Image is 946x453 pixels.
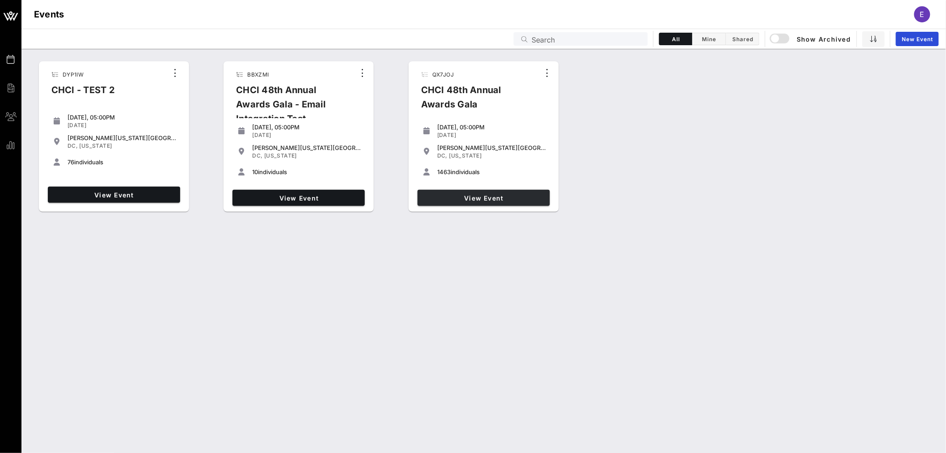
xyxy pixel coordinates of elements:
[437,168,451,175] span: 1463
[437,124,546,131] div: [DATE], 05:00PM
[437,168,546,175] div: individuals
[901,36,933,43] span: New Event
[252,124,361,131] div: [DATE], 05:00PM
[68,114,177,121] div: [DATE], 05:00PM
[63,71,84,78] span: DYP1IW
[68,134,177,141] div: [PERSON_NAME][US_STATE][GEOGRAPHIC_DATA]
[79,142,112,149] span: [US_STATE]
[437,144,546,151] div: [PERSON_NAME][US_STATE][GEOGRAPHIC_DATA]
[771,34,851,44] span: Show Archived
[414,83,540,119] div: CHCI 48th Annual Awards Gala
[264,152,297,159] span: [US_STATE]
[698,36,720,43] span: Mine
[44,83,122,104] div: CHCI - TEST 2
[896,32,939,46] a: New Event
[236,194,361,202] span: View Event
[68,158,177,166] div: individuals
[432,71,454,78] span: QX7JOJ
[437,152,448,159] span: DC,
[68,158,74,166] span: 76
[421,194,546,202] span: View Event
[771,31,851,47] button: Show Archived
[252,168,361,175] div: individuals
[659,33,693,45] button: All
[418,190,550,206] a: View Event
[247,71,269,78] span: BBXZMI
[726,33,760,45] button: Shared
[693,33,726,45] button: Mine
[232,190,365,206] a: View Event
[731,36,754,43] span: Shared
[252,168,258,175] span: 10
[437,132,546,139] div: [DATE]
[229,83,355,133] div: CHCI 48th Annual Awards Gala - Email Integration Test
[68,122,177,129] div: [DATE]
[68,142,78,149] span: DC,
[252,144,361,151] div: [PERSON_NAME][US_STATE][GEOGRAPHIC_DATA]
[449,152,482,159] span: [US_STATE]
[51,191,177,199] span: View Event
[914,6,930,22] div: E
[48,187,180,203] a: View Event
[34,7,64,21] h1: Events
[920,10,925,19] span: E
[252,152,262,159] span: DC,
[252,132,361,139] div: [DATE]
[665,36,687,43] span: All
